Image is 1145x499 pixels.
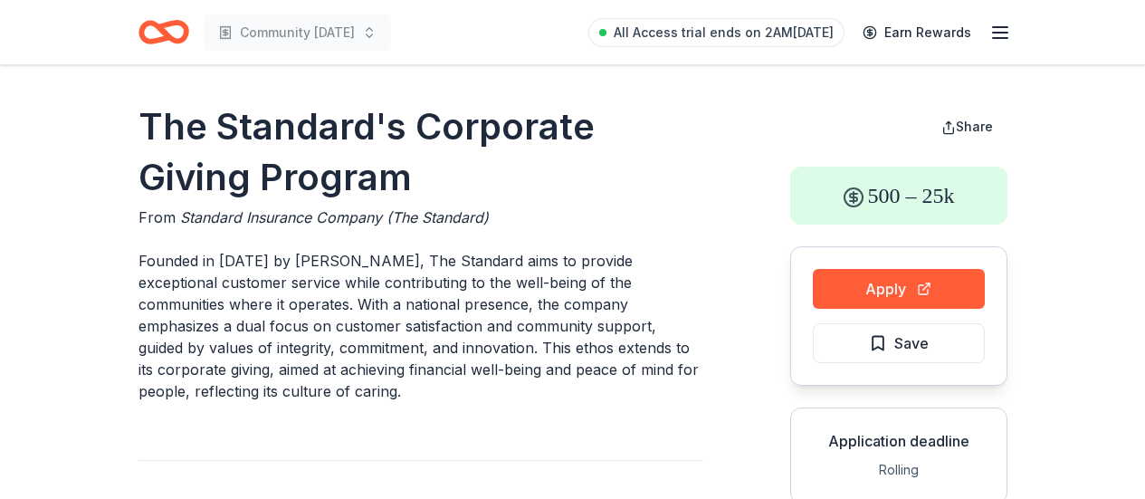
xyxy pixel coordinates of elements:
button: Save [813,323,985,363]
p: Founded in [DATE] by [PERSON_NAME], The Standard aims to provide exceptional customer service whi... [138,250,703,402]
span: Community [DATE] [240,22,355,43]
span: All Access trial ends on 2AM[DATE] [614,22,834,43]
span: Share [956,119,993,134]
div: From [138,206,703,228]
a: Earn Rewards [852,16,982,49]
button: Apply [813,269,985,309]
div: 500 – 25k [790,167,1007,225]
div: Application deadline [806,430,992,452]
span: Standard Insurance Company (The Standard) [180,208,489,226]
a: Home [138,11,189,53]
span: Save [894,331,929,355]
a: All Access trial ends on 2AM[DATE] [588,18,844,47]
button: Share [927,109,1007,145]
button: Community [DATE] [204,14,391,51]
div: Rolling [806,459,992,481]
h1: The Standard's Corporate Giving Program [138,101,703,203]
